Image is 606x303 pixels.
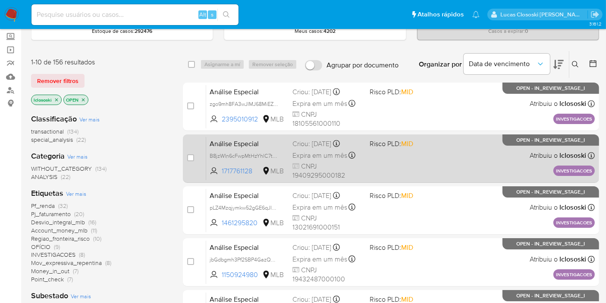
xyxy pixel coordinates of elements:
span: Alt [199,10,206,19]
button: search-icon [217,9,235,21]
span: s [211,10,214,19]
a: Notificações [472,11,480,18]
a: Sair [590,10,600,19]
span: 3.161.2 [589,20,602,27]
span: Atalhos rápidos [418,10,464,19]
input: Pesquise usuários ou casos... [31,9,239,20]
p: lucas.clososki@mercadolivre.com [501,10,588,19]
